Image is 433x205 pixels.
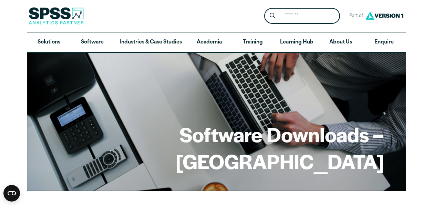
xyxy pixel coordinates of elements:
span: Part of [346,11,364,21]
button: Search magnifying glass icon [266,10,279,22]
a: Solutions [27,32,71,52]
a: Enquire [362,32,406,52]
img: SPSS Analytics Partner [29,7,84,25]
a: Training [231,32,274,52]
button: Open CMP widget [3,185,20,202]
a: About Us [319,32,362,52]
a: Industries & Case Studies [114,32,187,52]
a: Software [71,32,114,52]
nav: Desktop version of site main menu [27,32,406,52]
form: Site Header Search Form [264,8,340,24]
img: Version1 Logo [364,9,405,22]
svg: Search magnifying glass icon [270,13,275,19]
a: Academia [187,32,231,52]
a: Learning Hub [275,32,319,52]
h1: Software Downloads – [GEOGRAPHIC_DATA] [49,121,384,174]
